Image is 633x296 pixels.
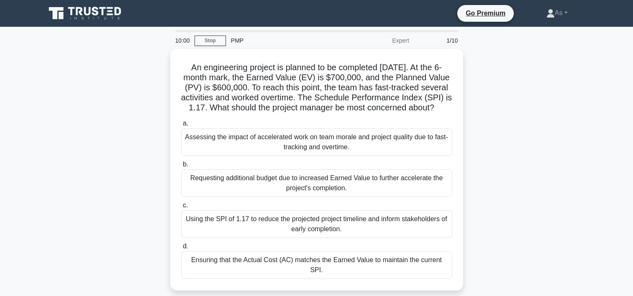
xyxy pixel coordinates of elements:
a: Go Premium [461,8,510,18]
span: b. [183,161,188,168]
span: d. [183,242,188,250]
div: Assessing the impact of accelerated work on team morale and project quality due to fast-tracking ... [181,128,452,156]
div: Requesting additional budget due to increased Earned Value to further accelerate the project's co... [181,169,452,197]
div: 10:00 [170,32,195,49]
h5: An engineering project is planned to be completed [DATE]. At the 6-month mark, the Earned Value (... [180,62,453,113]
a: As [526,5,588,21]
div: Expert [341,32,414,49]
div: 1/10 [414,32,463,49]
div: PMP [226,32,341,49]
a: Stop [195,36,226,46]
div: Using the SPI of 1.17 to reduce the projected project timeline and inform stakeholders of early c... [181,210,452,238]
div: Ensuring that the Actual Cost (AC) matches the Earned Value to maintain the current SPI. [181,251,452,279]
span: a. [183,120,188,127]
span: c. [183,202,188,209]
